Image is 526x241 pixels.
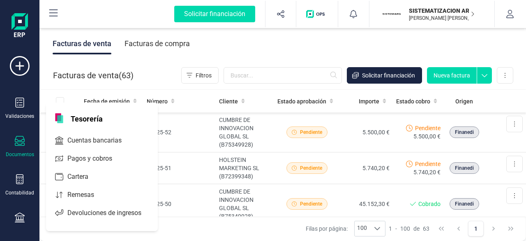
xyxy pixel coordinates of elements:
[413,168,441,176] span: 5.740,20 €
[196,71,212,80] span: Filtros
[216,184,274,224] td: CUMBRE DE INNOVACION GLOBAL SL (B75349928)
[219,97,238,105] span: Cliente
[5,113,34,119] div: Validaciones
[400,225,410,233] span: 100
[64,172,103,182] span: Cartera
[143,152,216,184] td: F2025-51
[306,221,385,236] div: Filas por página:
[396,97,430,105] span: Estado cobro
[64,154,127,164] span: Pagos y cobros
[164,1,265,27] button: Solicitar financiación
[455,129,474,136] span: Finanedi
[389,225,392,233] span: 1
[415,124,441,132] span: Pendiente
[455,200,474,208] span: Finanedi
[56,97,64,105] div: All items unselected
[306,10,328,18] img: Logo de OPS
[347,67,422,84] button: Solicitar financiación
[66,113,108,123] span: Tesorería
[413,225,420,233] span: de
[174,6,255,22] div: Solicitar financiación
[340,184,393,224] td: 45.152,30 €
[122,70,131,81] span: 63
[64,190,109,200] span: Remesas
[355,221,369,236] span: 100
[383,5,401,23] img: SI
[64,208,156,218] span: Devoluciones de ingresos
[181,67,219,84] button: Filtros
[300,200,322,208] span: Pendiente
[12,13,28,40] img: Logo Finanedi
[468,221,484,236] button: Page 1
[147,97,168,105] span: Número
[409,15,475,21] p: [PERSON_NAME] [PERSON_NAME]
[423,225,429,233] span: 63
[486,221,501,236] button: Next Page
[418,200,441,208] span: Cobrado
[64,136,136,145] span: Cuentas bancarias
[455,164,474,172] span: Finanedi
[434,221,449,236] button: First Page
[301,1,333,27] button: Logo de OPS
[300,164,322,172] span: Pendiente
[6,151,34,158] div: Documentos
[415,160,441,168] span: Pendiente
[340,112,393,152] td: 5.500,00 €
[216,112,274,152] td: CUMBRE DE INNOVACION GLOBAL SL (B75349928)
[427,67,477,84] button: Nueva factura
[125,33,190,54] div: Facturas de compra
[143,184,216,224] td: F2025-50
[503,221,519,236] button: Last Page
[379,1,484,27] button: SISISTEMATIZACION ARQUITECTONICA EN REFORMAS SL[PERSON_NAME] [PERSON_NAME]
[143,112,216,152] td: F2025-52
[300,129,322,136] span: Pendiente
[5,190,34,196] div: Contabilidad
[362,71,415,80] span: Solicitar financiación
[53,67,134,84] div: Facturas de venta ( )
[224,67,342,84] input: Buscar...
[277,97,326,105] span: Estado aprobación
[53,33,111,54] div: Facturas de venta
[216,152,274,184] td: HOLSTEIN MARKETING SL (B72399348)
[455,97,473,105] span: Origen
[409,7,475,15] p: SISTEMATIZACION ARQUITECTONICA EN REFORMAS SL
[84,97,130,105] span: Fecha de emisión
[359,97,379,105] span: Importe
[413,132,441,140] span: 5.500,00 €
[389,225,429,233] div: -
[451,221,466,236] button: Previous Page
[340,152,393,184] td: 5.740,20 €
